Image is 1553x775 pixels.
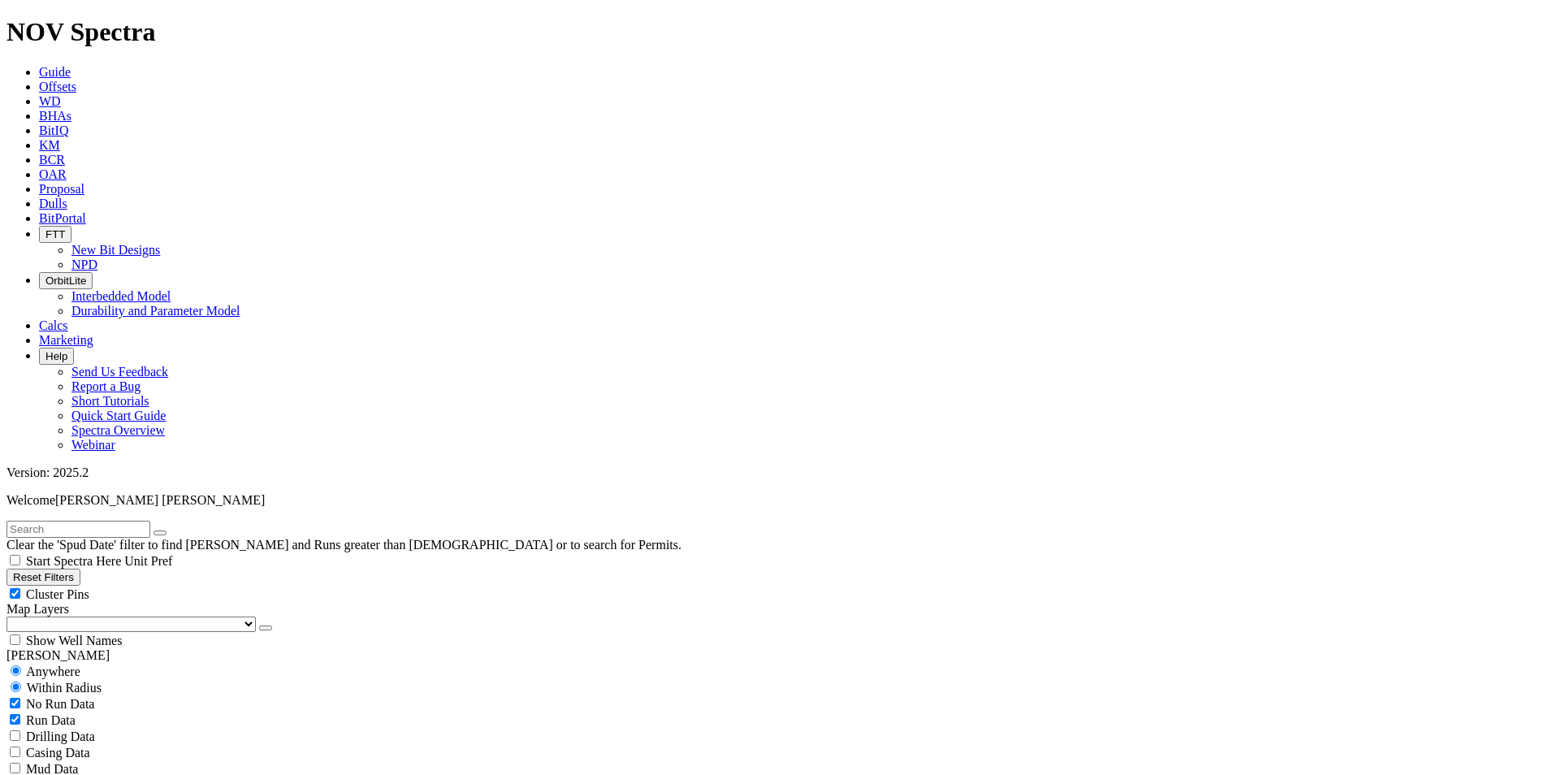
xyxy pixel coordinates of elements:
span: [PERSON_NAME] [PERSON_NAME] [55,493,265,507]
span: Map Layers [6,602,69,616]
a: Dulls [39,197,67,210]
a: New Bit Designs [71,243,160,257]
a: Durability and Parameter Model [71,304,240,318]
span: Casing Data [26,746,90,760]
a: OAR [39,167,67,181]
a: NPD [71,258,97,271]
a: Short Tutorials [71,394,149,408]
span: Unit Pref [124,554,172,568]
input: Search [6,521,150,538]
a: Spectra Overview [71,423,165,437]
a: Report a Bug [71,379,141,393]
span: Help [45,350,67,362]
a: Guide [39,65,71,79]
span: Anywhere [26,665,80,678]
button: Help [39,348,74,365]
a: Marketing [39,333,93,347]
a: Webinar [71,438,115,452]
span: Drilling Data [26,730,95,743]
span: Cluster Pins [26,587,89,601]
span: Clear the 'Spud Date' filter to find [PERSON_NAME] and Runs greater than [DEMOGRAPHIC_DATA] or to... [6,538,681,552]
div: Version: 2025.2 [6,465,1547,480]
span: Within Radius [27,681,102,695]
button: FTT [39,226,71,243]
span: No Run Data [26,697,94,711]
span: OrbitLite [45,275,86,287]
h1: NOV Spectra [6,17,1547,47]
span: FTT [45,228,65,240]
a: Offsets [39,80,76,93]
a: BHAs [39,109,71,123]
input: Start Spectra Here [10,555,20,565]
a: Proposal [39,182,84,196]
span: Run Data [26,713,76,727]
a: BitPortal [39,211,86,225]
a: WD [39,94,61,108]
button: OrbitLite [39,272,93,289]
a: Calcs [39,318,68,332]
a: BCR [39,153,65,167]
p: Welcome [6,493,1547,508]
a: Interbedded Model [71,289,171,303]
a: Send Us Feedback [71,365,168,379]
a: BitIQ [39,123,68,137]
a: Quick Start Guide [71,409,166,422]
span: Start Spectra Here [26,554,121,568]
button: Reset Filters [6,569,80,586]
a: KM [39,138,60,152]
div: [PERSON_NAME] [6,648,1547,663]
span: Show Well Names [26,634,122,647]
